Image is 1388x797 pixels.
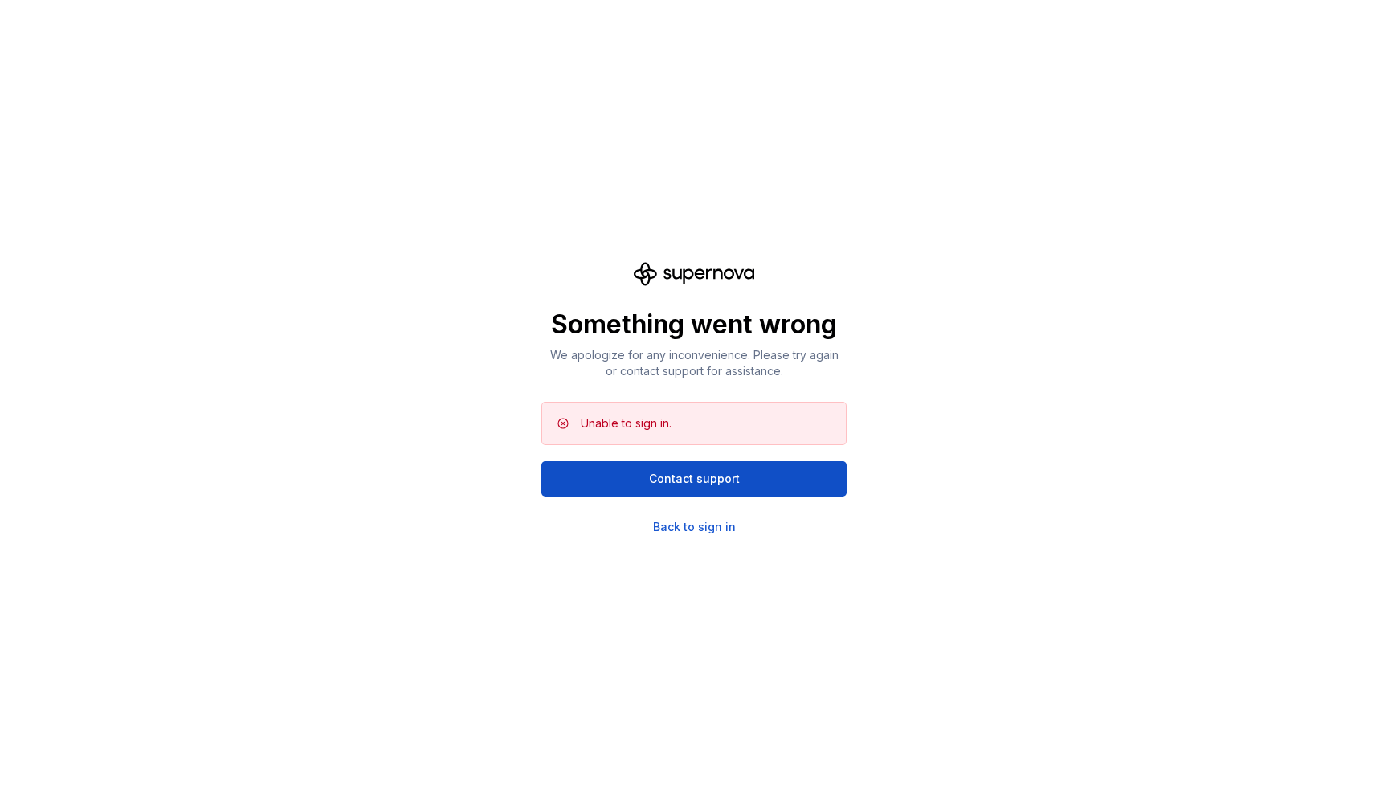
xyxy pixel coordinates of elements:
span: Contact support [649,471,740,487]
div: Unable to sign in. [581,415,672,431]
p: Something went wrong [541,309,847,341]
a: Back to sign in [653,519,736,535]
button: Contact support [541,461,847,497]
p: We apologize for any inconvenience. Please try again or contact support for assistance. [541,347,847,379]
